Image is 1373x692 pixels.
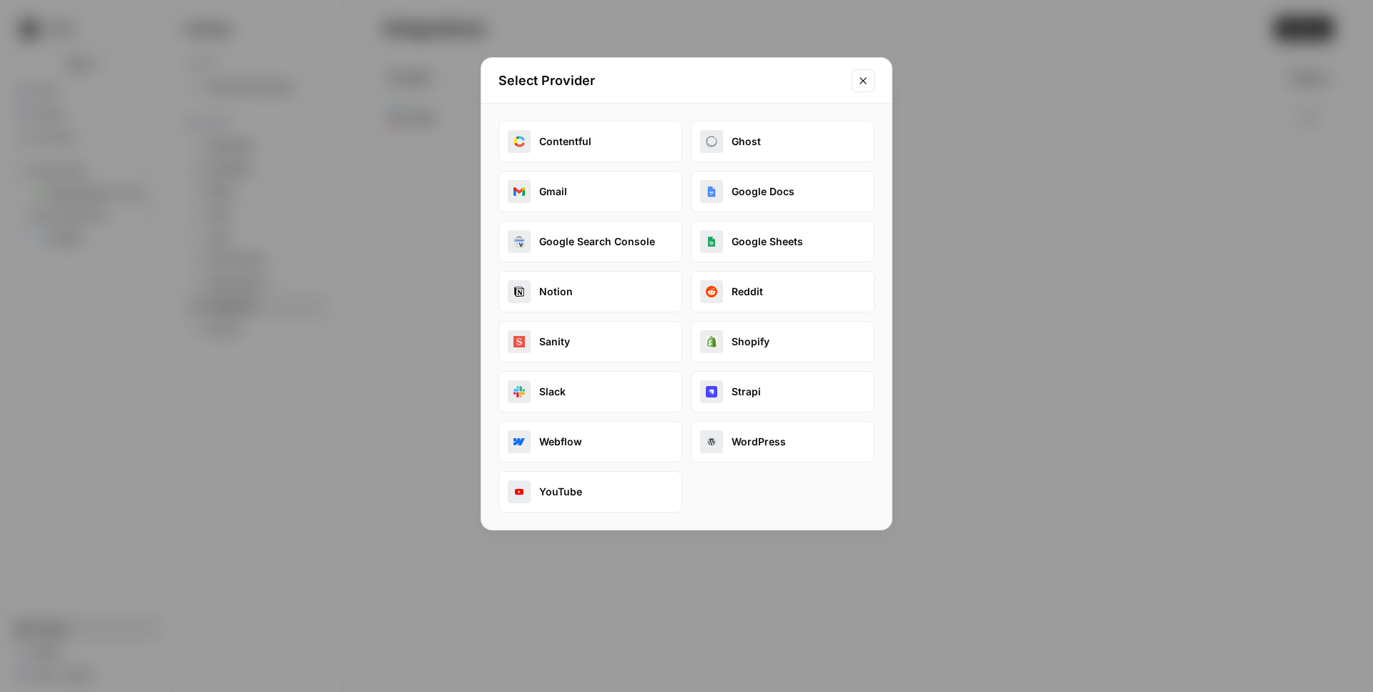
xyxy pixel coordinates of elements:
[498,171,682,212] button: gmailGmail
[706,236,717,247] img: google_sheets
[513,286,525,297] img: notion
[852,69,875,92] button: Close modal
[706,136,717,147] img: ghost
[691,221,875,262] button: google_sheetsGoogle Sheets
[706,186,717,197] img: google_docs
[513,436,525,448] img: webflow_oauth
[691,271,875,312] button: redditReddit
[498,71,843,91] h2: Select Provider
[706,386,717,397] img: strapi
[498,371,682,412] button: slackSlack
[498,471,682,513] button: youtubeYouTube
[691,321,875,362] button: shopifyShopify
[691,171,875,212] button: google_docsGoogle Docs
[706,336,717,347] img: shopify
[513,236,525,247] img: google_search_console
[513,136,525,147] img: contentful
[691,421,875,463] button: wordpressWordPress
[498,121,682,162] button: contentfulContentful
[706,436,717,448] img: wordpress
[513,186,525,197] img: gmail
[513,486,525,498] img: youtube
[513,336,525,347] img: sanity
[706,286,717,297] img: reddit
[498,321,682,362] button: sanitySanity
[691,121,875,162] button: ghostGhost
[498,221,682,262] button: google_search_consoleGoogle Search Console
[498,421,682,463] button: webflow_oauthWebflow
[498,271,682,312] button: notionNotion
[691,371,875,412] button: strapiStrapi
[513,386,525,397] img: slack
